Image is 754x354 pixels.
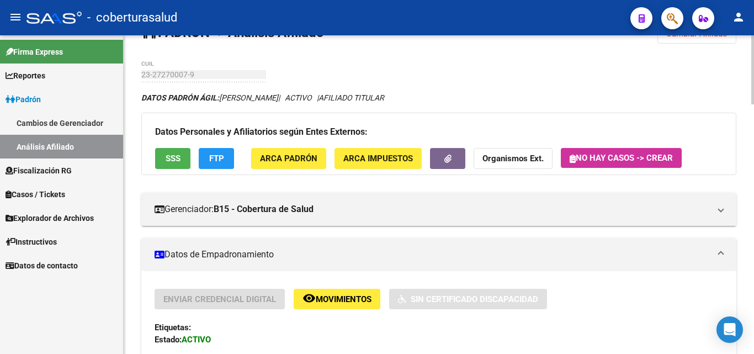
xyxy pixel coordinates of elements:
[6,93,41,105] span: Padrón
[6,260,78,272] span: Datos de contacto
[343,154,413,164] span: ARCA Impuestos
[155,323,191,332] strong: Etiquetas:
[155,148,190,168] button: SSS
[163,294,276,304] span: Enviar Credencial Digital
[6,236,57,248] span: Instructivos
[482,154,544,164] strong: Organismos Ext.
[251,148,326,168] button: ARCA Padrón
[6,70,45,82] span: Reportes
[570,153,673,163] span: No hay casos -> Crear
[302,292,316,305] mat-icon: remove_red_eye
[155,124,723,140] h3: Datos Personales y Afiliatorios según Entes Externos:
[155,249,710,261] mat-panel-title: Datos de Empadronamiento
[141,93,278,102] span: [PERSON_NAME]
[411,294,538,304] span: Sin Certificado Discapacidad
[141,93,219,102] strong: DATOS PADRÓN ÁGIL:
[166,154,180,164] span: SSS
[716,316,743,343] div: Open Intercom Messenger
[87,6,177,30] span: - coberturasalud
[141,238,736,271] mat-expansion-panel-header: Datos de Empadronamiento
[294,289,380,309] button: Movimientos
[155,203,710,215] mat-panel-title: Gerenciador:
[732,10,745,24] mat-icon: person
[141,93,384,102] i: | ACTIVO |
[209,154,224,164] span: FTP
[6,165,72,177] span: Fiscalización RG
[6,46,63,58] span: Firma Express
[155,289,285,309] button: Enviar Credencial Digital
[316,294,371,304] span: Movimientos
[561,148,682,168] button: No hay casos -> Crear
[6,212,94,224] span: Explorador de Archivos
[334,148,422,168] button: ARCA Impuestos
[260,154,317,164] span: ARCA Padrón
[6,188,65,200] span: Casos / Tickets
[199,148,234,168] button: FTP
[474,148,553,168] button: Organismos Ext.
[141,193,736,226] mat-expansion-panel-header: Gerenciador:B15 - Cobertura de Salud
[214,203,314,215] strong: B15 - Cobertura de Salud
[9,10,22,24] mat-icon: menu
[389,289,547,309] button: Sin Certificado Discapacidad
[182,335,211,345] strong: ACTIVO
[155,335,182,345] strong: Estado:
[318,93,384,102] span: AFILIADO TITULAR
